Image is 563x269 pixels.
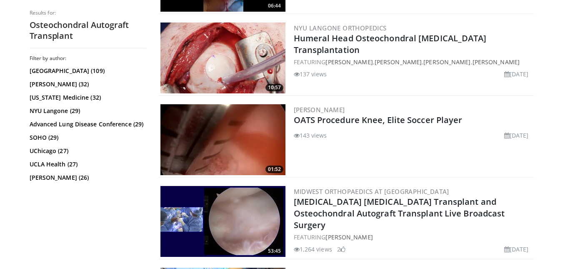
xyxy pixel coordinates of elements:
a: 01:52 [160,104,285,175]
a: [GEOGRAPHIC_DATA] (109) [30,67,144,75]
a: [PERSON_NAME] [473,58,520,66]
li: [DATE] [504,245,529,254]
li: 2 [337,245,345,254]
a: 10:57 [160,23,285,93]
a: OATS Procedure Knee, Elite Soccer Player [294,114,463,126]
a: [PERSON_NAME] (32) [30,80,144,88]
a: Midwest Orthopaedics at [GEOGRAPHIC_DATA] [294,187,449,196]
img: 79d4a49f-716f-456f-888b-cab4ea4a1f7d.jpg.300x170_q85_crop-smart_upscale.jpg [160,23,285,93]
h2: Osteochondral Autograft Transplant [30,20,146,41]
a: [PERSON_NAME] [375,58,422,66]
a: Advanced Lung Disease Conference (29) [30,120,144,128]
a: [US_STATE] Medicine (32) [30,93,144,102]
a: SOHO (29) [30,133,144,142]
p: Results for: [30,10,146,16]
span: 10:57 [265,84,283,91]
a: [PERSON_NAME] [294,106,345,114]
li: 1,264 views [294,245,332,254]
h3: Filter by author: [30,55,146,62]
li: [DATE] [504,131,529,140]
a: NYU Langone Orthopedics [294,24,387,32]
div: FEATURING , , , [294,58,532,66]
li: [DATE] [504,70,529,78]
img: cd2c3066-804c-4938-8465-b646a1c19b1a.300x170_q85_crop-smart_upscale.jpg [160,186,285,257]
a: Humeral Head Osteochondral [MEDICAL_DATA] Transplantation [294,33,487,55]
a: [MEDICAL_DATA] [MEDICAL_DATA] Transplant and Osteochondral Autograft Transplant Live Broadcast Su... [294,196,505,231]
img: f66d4906-f98f-4a8b-85a6-e3a725960b89.300x170_q85_crop-smart_upscale.jpg [160,104,285,175]
a: [PERSON_NAME] [325,233,373,241]
a: [PERSON_NAME] (26) [30,173,144,182]
a: UCLA Health (27) [30,160,144,168]
span: 01:52 [265,166,283,173]
div: FEATURING [294,233,532,241]
a: [PERSON_NAME] [325,58,373,66]
li: 137 views [294,70,327,78]
a: [PERSON_NAME] [423,58,470,66]
li: 143 views [294,131,327,140]
a: 53:45 [160,186,285,257]
a: NYU Langone (29) [30,107,144,115]
span: 06:44 [265,2,283,10]
span: 53:45 [265,247,283,255]
a: UChicago (27) [30,147,144,155]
